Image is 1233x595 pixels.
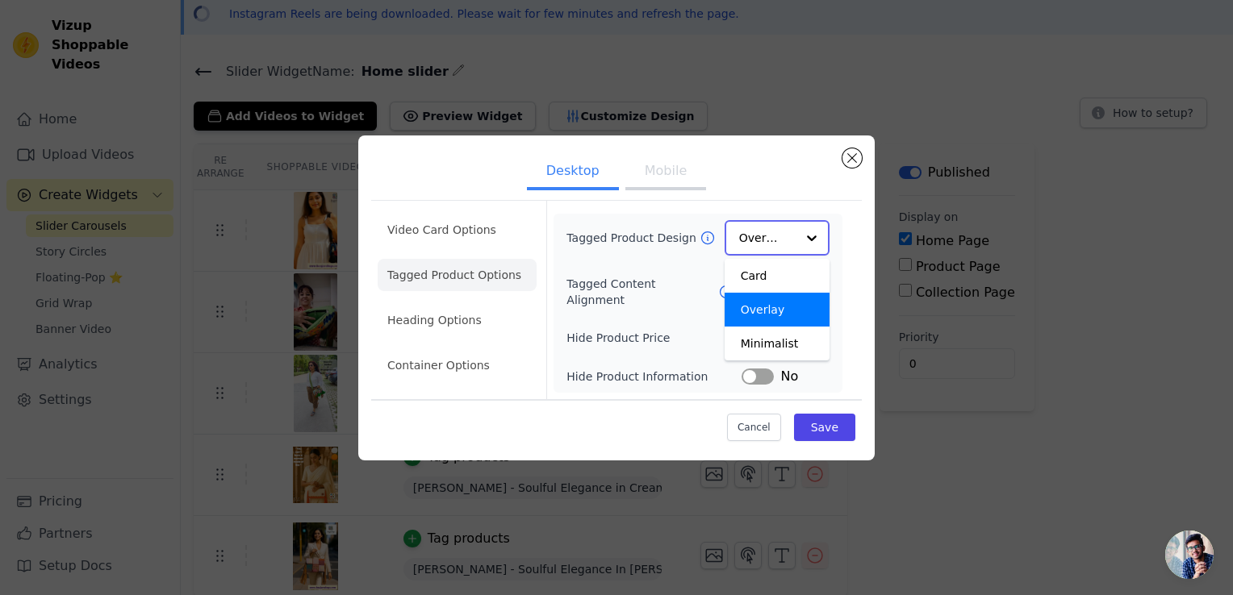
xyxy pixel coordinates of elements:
[725,259,830,293] div: Card
[566,230,699,246] label: Tagged Product Design
[378,304,537,336] li: Heading Options
[780,367,798,386] span: No
[625,155,706,190] button: Mobile
[527,155,619,190] button: Desktop
[378,214,537,246] li: Video Card Options
[794,414,855,441] button: Save
[378,259,537,291] li: Tagged Product Options
[842,148,862,168] button: Close modal
[725,293,830,327] div: Overlay
[725,327,830,360] div: Minimalist
[566,368,742,385] label: Hide Product Information
[727,414,781,441] button: Cancel
[378,349,537,381] li: Container Options
[566,276,717,308] label: Tagged Content Alignment
[566,330,742,346] label: Hide Product Price
[1165,531,1214,579] a: Open chat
